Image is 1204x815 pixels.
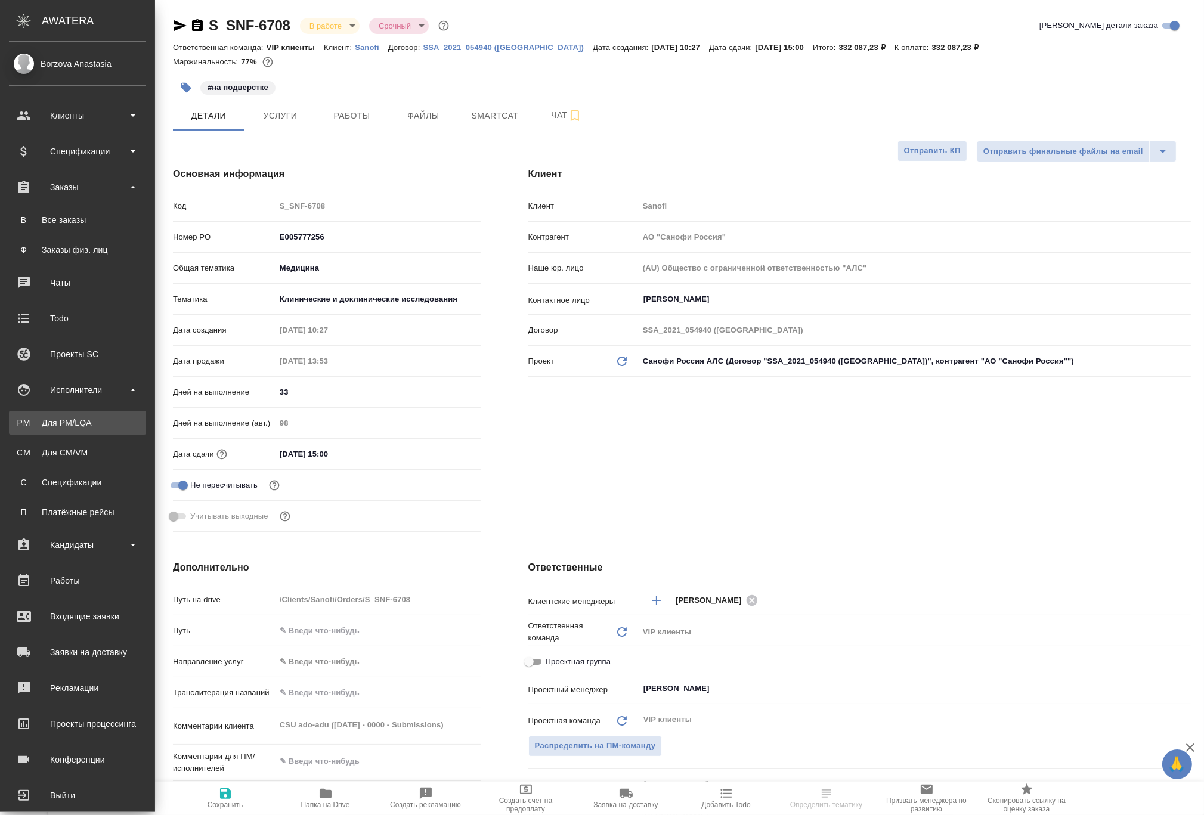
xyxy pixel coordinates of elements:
[639,321,1191,339] input: Пустое поле
[528,324,639,336] p: Договор
[173,417,276,429] p: Дней на выполнение (авт.)
[701,801,750,809] span: Добавить Todo
[15,506,140,518] div: Платёжные рейсы
[190,510,268,522] span: Учитывать выходные
[276,652,481,672] div: ✎ Введи что-нибудь
[1162,749,1192,779] button: 🙏
[260,54,276,70] button: 63844.60 RUB;
[528,560,1191,575] h4: Ответственные
[9,715,146,733] div: Проекты процессинга
[977,141,1177,162] div: split button
[528,200,639,212] p: Клиент
[42,9,155,33] div: AWATERA
[651,43,709,52] p: [DATE] 10:27
[932,43,988,52] p: 332 087,23 ₽
[895,43,932,52] p: К оплате:
[267,478,282,493] button: Включи, если не хочешь, чтобы указанная дата сдачи изменилась после переставления заказа в 'Подтв...
[276,197,481,215] input: Пустое поле
[466,109,524,123] span: Smartcat
[1184,599,1187,602] button: Open
[755,43,813,52] p: [DATE] 15:00
[173,625,276,637] p: Путь
[643,779,1177,791] div: ✎ Введи что-нибудь
[897,141,967,162] button: Отправить КП
[9,142,146,160] div: Спецификации
[323,109,380,123] span: Работы
[173,167,481,181] h4: Основная информация
[173,751,276,774] p: Комментарии для ПМ/исполнителей
[209,17,290,33] a: S_SNF-6708
[676,594,749,606] span: [PERSON_NAME]
[639,259,1191,277] input: Пустое поле
[9,238,146,262] a: ФЗаказы физ. лиц
[173,448,214,460] p: Дата сдачи
[15,447,140,458] div: Для CM/VM
[276,321,380,339] input: Пустое поле
[369,18,429,34] div: В работе
[15,214,140,226] div: Все заказы
[528,620,615,644] p: Ответственная команда
[173,262,276,274] p: Общая тематика
[528,736,663,757] button: Распределить на ПМ-команду
[3,268,152,298] a: Чаты
[300,18,360,34] div: В работе
[301,801,350,809] span: Папка на Drive
[528,355,555,367] p: Проект
[639,351,1191,371] div: Санофи Россия АЛС (Договор "SSA_2021_054940 ([GEOGRAPHIC_DATA])", контрагент "АО "Санофи Россия"")
[9,786,146,804] div: Выйти
[175,782,276,815] button: Сохранить
[483,797,569,813] span: Создать счет на предоплату
[276,445,380,463] input: ✎ Введи что-нибудь
[476,782,576,815] button: Создать счет на предоплату
[593,801,658,809] span: Заявка на доставку
[3,673,152,703] a: Рекламации
[276,591,481,608] input: Пустое поле
[3,339,152,369] a: Проекты SC
[395,109,452,123] span: Файлы
[376,782,476,815] button: Создать рекламацию
[576,782,676,815] button: Заявка на доставку
[15,417,140,429] div: Для PM/LQA
[639,622,1191,642] div: VIP клиенты
[3,303,152,333] a: Todo
[528,715,601,727] p: Проектная команда
[214,447,230,462] button: Если добавить услуги и заполнить их объемом, то дата рассчитается автоматически
[306,21,345,31] button: В работе
[3,602,152,631] a: Входящие заявки
[676,593,762,608] div: [PERSON_NAME]
[276,715,481,735] textarea: CSU ado-adu ([DATE] - 0000 - Submissions)
[1039,20,1158,32] span: [PERSON_NAME] детали заказа
[9,208,146,232] a: ВВсе заказы
[15,476,140,488] div: Спецификации
[173,43,267,52] p: Ответственная команда:
[324,43,355,52] p: Клиент:
[642,586,671,615] button: Добавить менеджера
[904,144,961,158] span: Отправить КП
[276,622,481,639] input: ✎ Введи что-нибудь
[355,43,388,52] p: Sanofi
[528,779,639,791] p: Источник
[3,780,152,810] a: Выйти
[528,736,663,757] span: В заказе уже есть ответственный ПМ или ПМ группа
[776,782,877,815] button: Определить тематику
[528,262,639,274] p: Наше юр. лицо
[3,637,152,667] a: Заявки на доставку
[1184,687,1187,690] button: Open
[208,801,243,809] span: Сохранить
[15,244,140,256] div: Заказы физ. лиц
[173,231,276,243] p: Номер PO
[9,107,146,125] div: Клиенты
[173,687,276,699] p: Транслитерация названий
[9,643,146,661] div: Заявки на доставку
[877,782,977,815] button: Призвать менеджера по развитию
[528,167,1191,181] h4: Клиент
[276,289,481,309] div: Клинические и доклинические исследования
[276,414,481,432] input: Пустое поле
[790,801,862,809] span: Определить тематику
[173,75,199,101] button: Добавить тэг
[9,309,146,327] div: Todo
[1167,752,1187,777] span: 🙏
[423,42,593,52] a: SSA_2021_054940 ([GEOGRAPHIC_DATA])
[267,43,324,52] p: VIP клиенты
[9,274,146,292] div: Чаты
